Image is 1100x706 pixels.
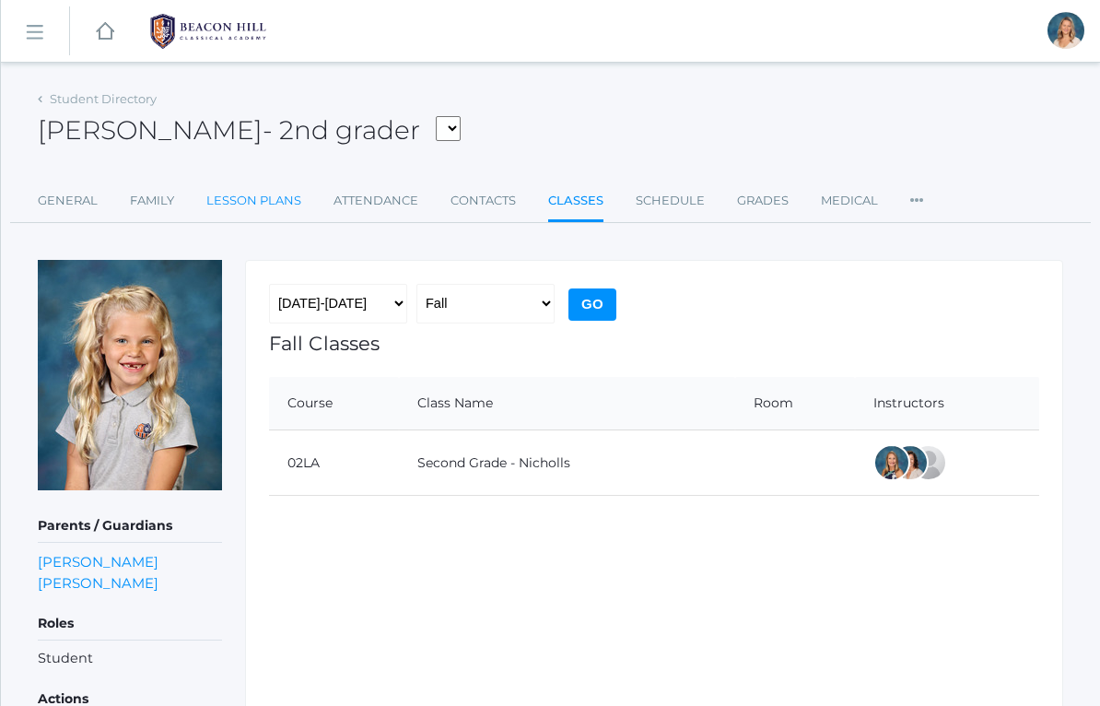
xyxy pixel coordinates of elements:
[206,182,301,219] a: Lesson Plans
[417,454,570,471] a: Second Grade - Nicholls
[548,182,603,222] a: Classes
[873,444,910,481] div: Courtney Nicholls
[568,288,616,321] input: Go
[735,377,855,430] th: Room
[50,91,157,106] a: Student Directory
[38,551,158,572] a: [PERSON_NAME]
[38,182,98,219] a: General
[636,182,705,219] a: Schedule
[130,182,174,219] a: Family
[399,377,735,430] th: Class Name
[38,116,461,146] h2: [PERSON_NAME]
[269,430,399,496] td: 02LA
[737,182,789,219] a: Grades
[38,511,222,542] h5: Parents / Guardians
[855,377,1039,430] th: Instructors
[269,333,1039,354] h1: Fall Classes
[38,608,222,640] h5: Roles
[892,444,929,481] div: Cari Burke
[821,182,878,219] a: Medical
[263,114,420,146] span: - 2nd grader
[451,182,516,219] a: Contacts
[910,444,947,481] div: Sarah Armstrong
[38,649,222,669] li: Student
[139,8,277,54] img: BHCALogos-05-308ed15e86a5a0abce9b8dd61676a3503ac9727e845dece92d48e8588c001991.png
[38,572,158,594] a: [PERSON_NAME]
[1047,12,1084,49] div: Heather Albanese
[334,182,418,219] a: Attendance
[38,260,222,490] img: Elle Albanese
[269,377,399,430] th: Course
